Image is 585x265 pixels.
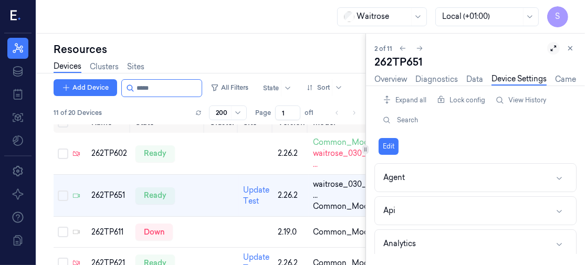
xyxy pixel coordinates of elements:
[278,148,305,159] div: 2.26.2
[374,44,392,53] span: 2 of 11
[433,92,489,109] button: Lock config
[375,197,576,225] button: Api
[375,164,576,192] button: Agent
[466,74,483,85] a: Data
[206,79,253,96] button: All Filters
[379,138,399,155] button: Edit
[383,205,395,216] div: Api
[58,149,68,159] button: Select row
[58,190,68,201] button: Select row
[54,79,117,96] button: Add Device
[135,224,173,240] div: down
[415,74,458,85] a: Diagnostics
[330,105,361,120] nav: pagination
[313,179,397,201] span: waitrose_030_yolo8n_ ...
[91,190,127,201] div: 262TP651
[379,92,431,109] button: Expand all
[379,90,431,110] div: Expand all
[58,227,68,237] button: Select row
[492,92,550,109] button: View History
[313,227,375,238] span: Common_Model
[127,61,144,72] a: Sites
[54,61,81,73] a: Devices
[375,230,576,258] button: Analytics
[135,187,175,204] div: ready
[243,185,269,206] a: Update Test
[90,61,119,72] a: Clusters
[54,108,102,118] span: 11 of 20 Devices
[313,137,375,148] span: Common_Model
[313,148,397,170] span: waitrose_030_yolo8n_ ...
[547,6,568,27] button: S
[492,73,547,86] a: Device Settings
[255,108,271,118] span: Page
[433,90,489,110] div: Lock config
[278,190,305,201] div: 2.26.2
[313,201,375,212] span: Common_Model
[91,148,127,159] div: 262TP602
[383,172,405,183] div: Agent
[54,42,365,57] div: Resources
[135,145,175,162] div: ready
[374,55,577,69] div: 262TP651
[374,74,407,85] a: Overview
[383,238,416,249] div: Analytics
[278,227,305,238] div: 2.19.0
[305,108,321,118] span: of 1
[91,227,127,238] div: 262TP611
